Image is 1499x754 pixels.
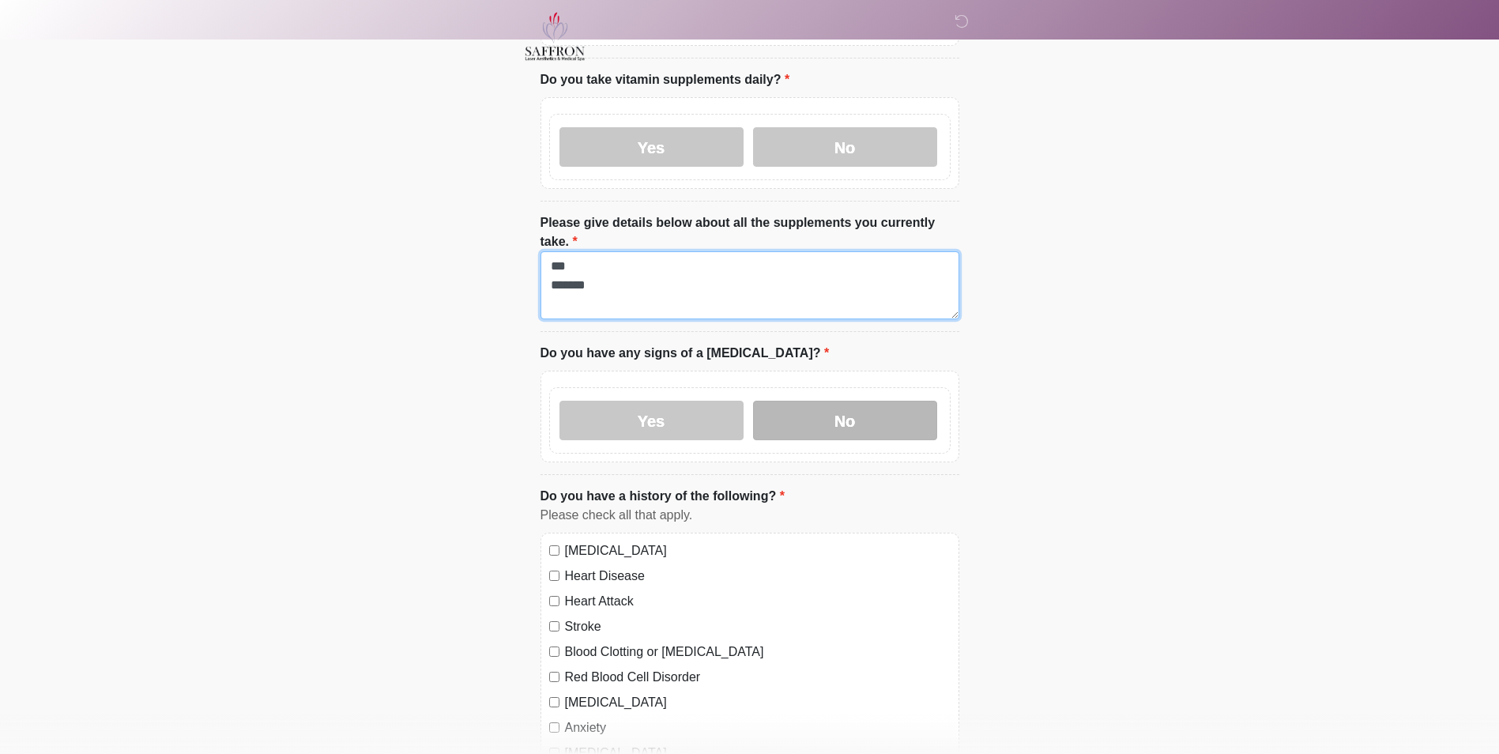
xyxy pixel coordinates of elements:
[549,621,559,631] input: Stroke
[549,571,559,581] input: Heart Disease
[565,541,951,560] label: [MEDICAL_DATA]
[549,697,559,707] input: [MEDICAL_DATA]
[565,643,951,662] label: Blood Clotting or [MEDICAL_DATA]
[549,722,559,733] input: Anxiety
[565,592,951,611] label: Heart Attack
[540,344,830,363] label: Do you have any signs of a [MEDICAL_DATA]?
[549,545,559,556] input: [MEDICAL_DATA]
[565,693,951,712] label: [MEDICAL_DATA]
[540,213,959,251] label: Please give details below about all the supplements you currently take.
[559,401,744,440] label: Yes
[549,596,559,606] input: Heart Attack
[559,127,744,167] label: Yes
[549,672,559,682] input: Red Blood Cell Disorder
[565,668,951,687] label: Red Blood Cell Disorder
[540,70,790,89] label: Do you take vitamin supplements daily?
[565,718,951,737] label: Anxiety
[540,506,959,525] div: Please check all that apply.
[565,567,951,586] label: Heart Disease
[753,127,937,167] label: No
[549,647,559,657] input: Blood Clotting or [MEDICAL_DATA]
[753,401,937,440] label: No
[540,487,785,506] label: Do you have a history of the following?
[565,617,951,636] label: Stroke
[525,12,586,61] img: Saffron Laser Aesthetics and Medical Spa Logo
